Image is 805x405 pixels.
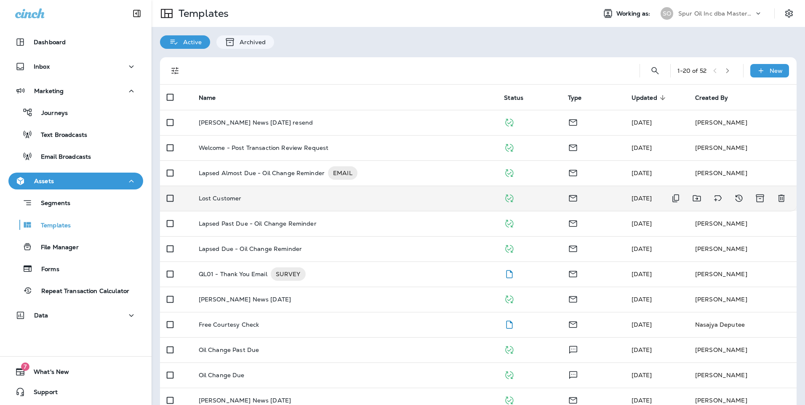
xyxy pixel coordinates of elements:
[632,94,657,101] span: Updated
[199,296,291,303] p: [PERSON_NAME] News [DATE]
[32,222,71,230] p: Templates
[8,260,143,277] button: Forms
[33,109,68,117] p: Journeys
[568,219,578,226] span: Email
[667,190,684,207] button: Duplicate
[504,269,514,277] span: Draft
[199,94,227,101] span: Name
[33,288,129,296] p: Repeat Transaction Calculator
[632,321,652,328] span: Nasajya Deputee
[688,236,797,261] td: [PERSON_NAME]
[632,397,652,404] span: Miranda Gilbert
[8,384,143,400] button: Support
[632,119,652,126] span: Miranda Gilbert
[199,144,329,151] p: Welcome - Post Transaction Review Request
[175,7,229,20] p: Templates
[271,270,306,278] span: SURVEY
[781,6,797,21] button: Settings
[632,94,668,101] span: Updated
[199,195,242,202] p: Lost Customer
[688,190,705,207] button: Move to folder
[8,34,143,51] button: Dashboard
[632,245,652,253] span: Nasajya Deputee
[8,307,143,324] button: Data
[616,10,652,17] span: Working as:
[709,190,726,207] button: Add tags
[770,67,783,74] p: New
[504,320,514,328] span: Draft
[568,194,578,201] span: Email
[504,295,514,302] span: Published
[34,312,48,319] p: Data
[32,200,70,208] p: Segments
[8,238,143,256] button: File Manager
[647,62,664,79] button: Search Templates
[199,321,259,328] p: Free Courtesy Check
[688,287,797,312] td: [PERSON_NAME]
[504,94,534,101] span: Status
[199,94,216,101] span: Name
[568,94,582,101] span: Type
[271,267,306,281] div: SURVEY
[25,389,58,399] span: Support
[568,118,578,125] span: Email
[8,194,143,212] button: Segments
[752,190,769,207] button: Archive
[8,216,143,234] button: Templates
[568,244,578,252] span: Email
[328,166,357,180] div: EMAIL
[688,261,797,287] td: [PERSON_NAME]
[8,104,143,121] button: Journeys
[34,63,50,70] p: Inbox
[568,269,578,277] span: Email
[730,190,747,207] button: View Changelog
[504,396,514,403] span: Published
[504,219,514,226] span: Published
[199,166,325,180] p: Lapsed Almost Due - Oil Change Reminder
[179,39,202,45] p: Active
[695,94,728,101] span: Created By
[568,370,578,378] span: Text
[678,10,754,17] p: Spur Oil Inc dba MasterLube
[33,266,59,274] p: Forms
[8,125,143,143] button: Text Broadcasts
[199,119,313,126] p: [PERSON_NAME] News [DATE] resend
[632,220,652,227] span: Nasajya Deputee
[688,135,797,160] td: [PERSON_NAME]
[688,362,797,388] td: [PERSON_NAME]
[504,143,514,151] span: Published
[34,88,64,94] p: Marketing
[632,270,652,278] span: Jason Munk
[504,244,514,252] span: Published
[568,396,578,403] span: Email
[125,5,149,22] button: Collapse Sidebar
[32,244,79,252] p: File Manager
[199,372,245,378] p: Oil Change Due
[632,195,652,202] span: Jason Munk
[504,370,514,378] span: Published
[773,190,790,207] button: Delete
[504,345,514,353] span: Published
[199,220,317,227] p: Lapsed Past Due - Oil Change Reminder
[8,147,143,165] button: Email Broadcasts
[695,94,739,101] span: Created By
[8,363,143,380] button: 7What's New
[199,397,291,404] p: [PERSON_NAME] News [DATE]
[661,7,673,20] div: SO
[632,296,652,303] span: Miranda Gilbert
[504,94,523,101] span: Status
[568,94,593,101] span: Type
[32,153,91,161] p: Email Broadcasts
[568,295,578,302] span: Email
[568,320,578,328] span: Email
[8,282,143,299] button: Repeat Transaction Calculator
[688,110,797,135] td: [PERSON_NAME]
[199,267,267,281] p: QL01 - Thank You Email
[8,58,143,75] button: Inbox
[8,173,143,189] button: Assets
[504,194,514,201] span: Published
[235,39,266,45] p: Archived
[568,168,578,176] span: Email
[688,312,797,337] td: Nasajya Deputee
[32,131,87,139] p: Text Broadcasts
